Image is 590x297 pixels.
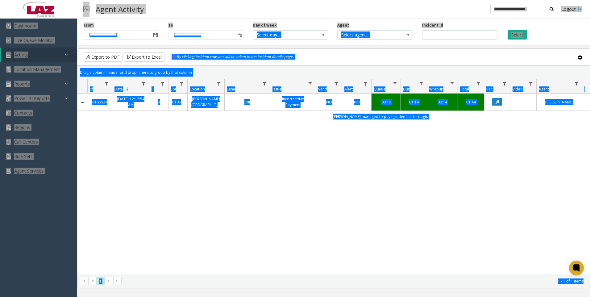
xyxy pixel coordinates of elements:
[171,86,176,92] span: Lot
[91,99,108,105] a: 6185524
[6,67,11,72] img: 'icon'
[274,96,312,108] a: Incorrect/No Payment
[417,79,426,88] a: Dur Filter Menu
[320,99,338,105] a: NO
[168,23,173,28] label: To
[374,86,385,92] span: Queue
[6,82,11,87] img: 'icon'
[14,168,44,174] span: Agent Services
[501,79,509,88] a: Rec. Filter Menu
[6,140,11,145] img: 'icon'
[539,86,549,92] span: Agent
[84,52,123,62] button: Export to PDF
[96,277,105,285] span: Page 1
[190,86,205,92] span: Location
[253,23,277,28] label: Day of week
[561,6,582,12] a: Logout
[260,79,269,88] a: Lane Filter Menu
[572,79,581,88] a: Agent Filter Menu
[431,99,454,105] a: 00:14
[391,79,399,88] a: Queue Filter Menu
[114,86,123,92] span: Date
[124,52,164,62] button: Export to Excel
[14,95,50,101] span: Power BI Reports
[227,86,235,92] span: Lane
[84,23,94,28] label: From
[513,86,523,92] span: Video
[338,31,397,39] span: Select agent...
[116,96,145,108] a: [DATE] 12:12:54 AM
[153,99,164,105] a: 0
[14,37,54,43] span: Live Queue Monitor
[139,79,148,88] a: Date Filter Menu
[577,6,582,12] img: logout
[346,99,368,105] a: NO
[6,38,11,43] img: 'icon'
[102,79,111,88] a: Id Filter Menu
[6,154,11,159] img: 'icon'
[332,79,341,88] a: Vend Filter Menu
[6,24,11,29] img: 'icon'
[152,86,154,92] span: H
[6,111,11,116] img: 'icon'
[6,96,11,101] img: 'icon'
[77,79,590,274] div: Data table
[6,53,11,58] img: 'icon'
[191,96,221,108] a: [PERSON_NAME][GEOGRAPHIC_DATA]
[318,86,327,92] span: Vend
[306,79,314,88] a: Issue Filter Menu
[1,48,77,62] a: Activity
[178,79,186,88] a: Lot Filter Menu
[172,99,184,105] a: 610548
[403,86,409,92] span: Dur
[337,23,349,28] label: Agent
[429,86,443,92] span: Wrapup
[486,86,493,92] span: Rec.
[172,55,177,60] img: infoIcon.svg
[6,125,11,130] img: 'icon'
[253,31,313,39] span: Select day...
[77,100,87,105] a: Collapse Details
[14,153,33,159] span: Rule Sets
[152,31,159,39] span: Toggle popup
[14,124,30,130] span: Regions
[14,139,38,145] span: Call Centers
[462,99,480,105] a: 01:44
[14,110,32,116] span: Contacts
[326,99,332,105] span: NO
[6,169,11,174] img: 'icon'
[14,23,36,29] span: Dashboard
[159,79,167,88] a: H Filter Menu
[422,23,443,28] label: Incident Id
[460,86,469,92] span: Total
[168,52,297,62] div: By clicking Incident row you will be taken to the incident details page.
[228,99,266,105] a: Exit
[236,31,243,39] span: Toggle popup
[93,2,147,17] h3: Agent Activity
[405,99,423,105] a: 01:14
[14,81,30,87] span: Reports
[77,67,590,78] div: Drag a column header and drop it here to group by that column
[14,66,60,72] span: Location Management
[362,79,370,88] a: Alert Filter Menu
[215,79,223,88] a: Location Filter Menu
[344,86,353,92] span: Alert
[540,99,578,105] a: [PERSON_NAME]
[375,99,397,105] a: 00:16
[14,52,28,58] span: Activity
[272,86,281,92] span: Issue
[508,30,527,40] button: Select
[448,79,456,88] a: Wrapup Filter Menu
[125,87,130,92] span: Sortable
[83,2,89,17] img: pageIcon
[527,79,535,88] a: Video Filter Menu
[474,79,483,88] a: Total Filter Menu
[125,278,584,284] kendo-pager-info: 1 - 1 of 1 items
[90,86,93,92] span: Id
